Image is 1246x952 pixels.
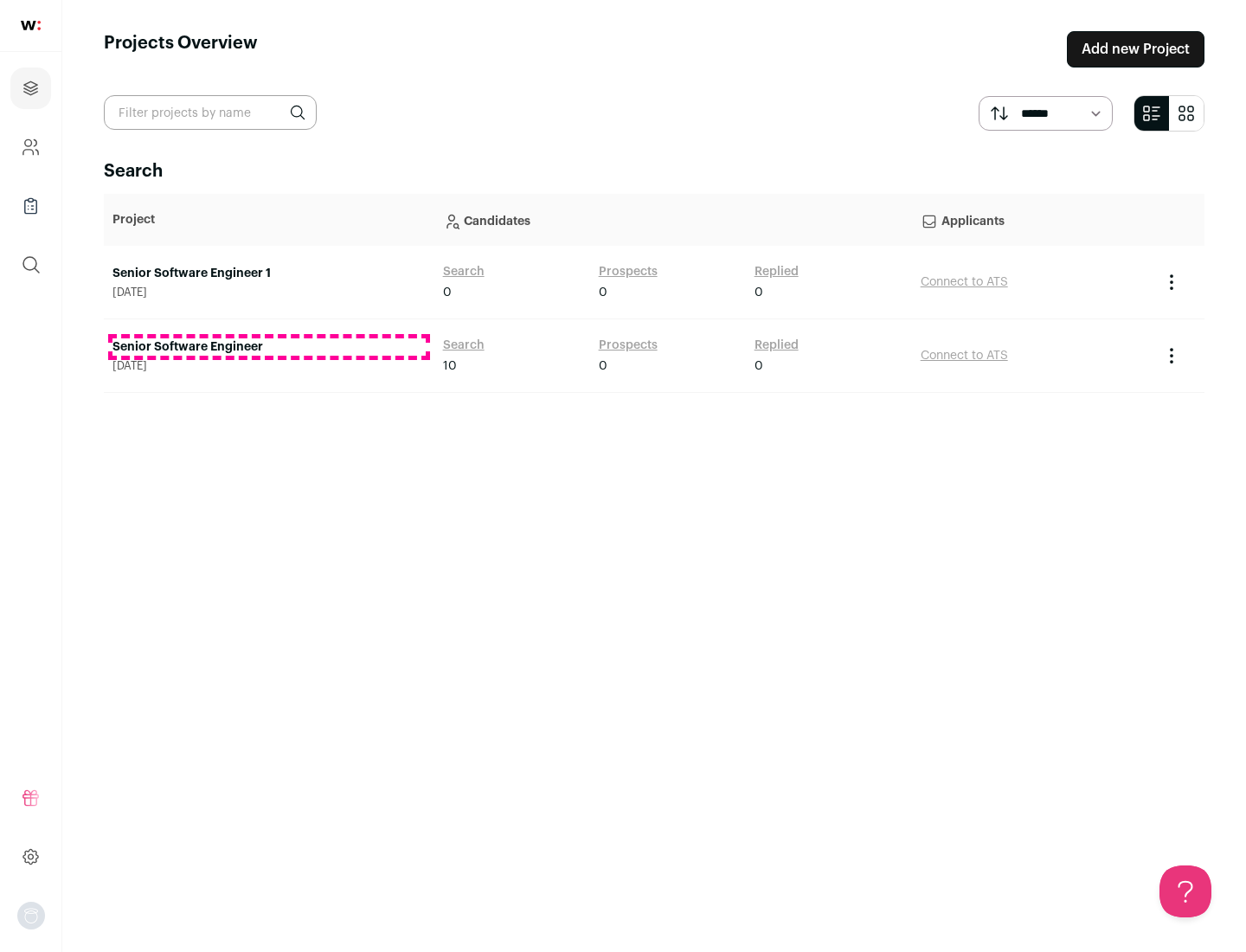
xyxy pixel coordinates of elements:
[1067,31,1204,68] a: Add new Project
[443,284,452,301] span: 0
[599,357,607,375] span: 0
[921,276,1008,288] a: Connect to ATS
[1161,345,1182,366] button: Project Actions
[17,902,45,929] img: nopic.png
[921,350,1008,362] a: Connect to ATS
[443,203,903,237] p: Candidates
[112,286,426,299] span: [DATE]
[104,95,317,130] input: Filter projects by name
[599,337,658,354] a: Prospects
[755,263,799,280] a: Replied
[755,357,763,375] span: 0
[17,902,45,929] button: Open dropdown
[1161,272,1182,293] button: Project Actions
[112,359,426,373] span: [DATE]
[10,68,51,109] a: Projects
[599,284,607,301] span: 0
[443,263,485,280] a: Search
[755,284,763,301] span: 0
[10,126,51,168] a: Company and ATS Settings
[755,337,799,354] a: Replied
[21,21,41,30] img: wellfound-shorthand-0d5821cbd27db2630d0214b213865d53afaa358527fdda9d0ea32b1df1b89c2c.svg
[443,337,485,354] a: Search
[599,263,658,280] a: Prospects
[1159,865,1211,917] iframe: Help Scout Beacon - Open
[921,203,1144,237] p: Applicants
[112,265,426,282] a: Senior Software Engineer 1
[112,211,426,228] p: Project
[112,338,426,356] a: Senior Software Engineer
[10,185,51,227] a: Company Lists
[443,357,457,375] span: 10
[104,31,258,68] h1: Projects Overview
[104,159,1204,183] h2: Search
